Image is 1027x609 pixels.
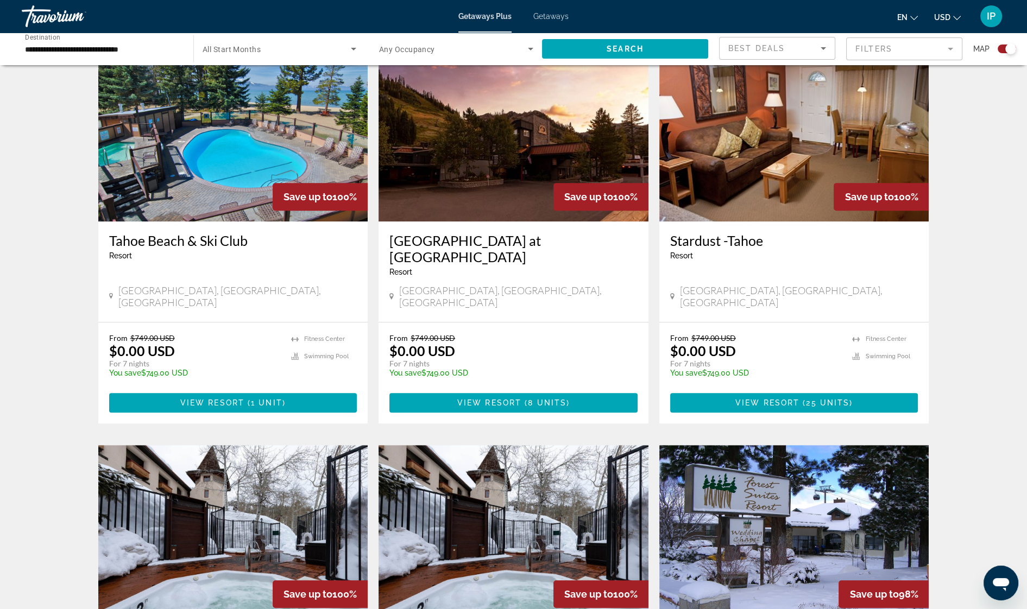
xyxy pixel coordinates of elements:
a: [GEOGRAPHIC_DATA] at [GEOGRAPHIC_DATA] [389,232,638,265]
div: 100% [834,183,929,211]
span: 8 units [528,398,566,407]
img: 0924O01X.jpg [98,48,368,221]
span: Any Occupancy [379,45,435,54]
span: [GEOGRAPHIC_DATA], [GEOGRAPHIC_DATA], [GEOGRAPHIC_DATA] [118,284,357,308]
span: Resort [109,251,132,260]
span: You save [389,369,421,377]
p: $749.00 USD [109,369,281,377]
button: View Resort(25 units) [670,393,918,413]
p: $0.00 USD [389,342,455,359]
span: Best Deals [728,44,785,53]
span: Save up to [564,191,613,202]
img: 5848E01L.jpg [379,48,648,221]
button: View Resort(1 unit) [109,393,357,413]
span: ( ) [799,398,853,407]
span: IP [987,11,996,22]
img: 0515I01L.jpg [659,48,929,221]
span: From [389,333,408,342]
span: View Resort [180,398,244,407]
span: From [670,333,689,342]
a: Travorium [22,2,130,30]
a: Stardust -Tahoe [670,232,918,249]
a: Getaways Plus [458,12,512,21]
div: 100% [553,183,648,211]
a: Getaways [533,12,569,21]
div: 100% [273,183,368,211]
button: View Resort(8 units) [389,393,638,413]
p: $749.00 USD [389,369,627,377]
span: You save [670,369,702,377]
span: [GEOGRAPHIC_DATA], [GEOGRAPHIC_DATA], [GEOGRAPHIC_DATA] [680,284,918,308]
span: Search [607,45,644,53]
span: View Resort [735,398,799,407]
span: 1 unit [251,398,282,407]
span: Resort [389,268,412,276]
p: $749.00 USD [670,369,842,377]
p: For 7 nights [670,359,842,369]
span: Save up to [283,191,332,202]
span: en [897,13,908,22]
span: View Resort [457,398,521,407]
mat-select: Sort by [728,42,826,55]
p: $0.00 USD [109,342,175,359]
span: Destination [25,33,60,41]
span: ( ) [521,398,570,407]
span: $749.00 USD [411,333,455,342]
span: You save [109,369,141,377]
span: USD [934,13,950,22]
div: 100% [273,580,368,608]
a: Tahoe Beach & Ski Club [109,232,357,249]
span: Save up to [845,191,893,202]
span: Fitness Center [304,335,345,342]
span: 25 units [806,398,849,407]
span: Swimming Pool [865,353,910,360]
span: All Start Months [203,45,261,54]
button: Filter [846,37,962,61]
span: ( ) [244,398,286,407]
span: From [109,333,128,342]
button: Search [542,39,708,59]
p: For 7 nights [109,359,281,369]
button: Change language [897,9,918,25]
button: User Menu [977,5,1005,28]
span: Save up to [564,588,613,600]
span: Fitness Center [865,335,906,342]
span: $749.00 USD [130,333,175,342]
span: $749.00 USD [691,333,736,342]
span: Map [973,41,990,56]
p: $0.00 USD [670,342,736,359]
div: 100% [553,580,648,608]
button: Change currency [934,9,961,25]
span: Save up to [849,588,898,600]
span: [GEOGRAPHIC_DATA], [GEOGRAPHIC_DATA], [GEOGRAPHIC_DATA] [399,284,638,308]
span: Swimming Pool [304,353,349,360]
p: For 7 nights [389,359,627,369]
div: 98% [839,580,929,608]
iframe: Button to launch messaging window [984,566,1018,600]
span: Save up to [283,588,332,600]
span: Resort [670,251,693,260]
